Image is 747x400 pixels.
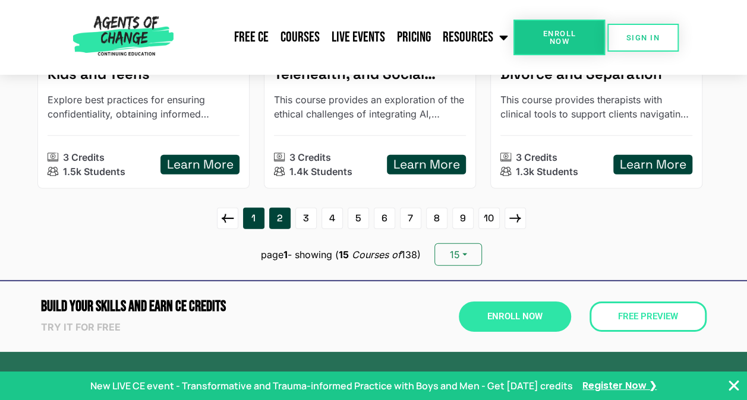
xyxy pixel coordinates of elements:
a: 5 [348,208,369,229]
a: 2 [269,208,291,229]
a: 10 [478,208,500,229]
h5: Learn More [620,157,686,172]
p: Explore best practices for ensuring confidentiality, obtaining informed consent, managing parenta... [48,93,240,121]
a: Enroll Now [513,20,605,55]
a: Enroll Now [459,301,571,332]
p: 1.4k Students [289,164,352,179]
a: Live Events [325,23,390,52]
a: 8 [426,208,447,229]
button: 15 [434,243,481,266]
button: Close Banner [727,379,741,393]
span: Enroll Now [487,312,543,321]
p: 3 Credits [63,150,105,164]
p: 1.3k Students [516,164,578,179]
a: Free CE [228,23,274,52]
a: 7 [400,208,421,229]
p: page - showing ( 138) [260,247,420,262]
a: 3 [295,208,317,229]
span: Enroll Now [532,30,586,45]
i: Courses of [351,249,401,261]
strong: Try it for free [41,321,121,333]
span: Free Preview [618,312,678,321]
p: This course provides therapists with clinical tools to support clients navigating divorce and sep... [500,93,693,121]
a: Resources [436,23,513,52]
p: New LIVE CE event - Transformative and Trauma-informed Practice with Boys and Men - Get [DATE] cr... [90,379,573,393]
a: Free Preview [590,301,707,332]
h5: Learn More [393,157,460,172]
a: 9 [452,208,474,229]
nav: Menu [178,23,514,52]
a: 4 [322,208,343,229]
h2: Build Your Skills and Earn CE CREDITS [41,299,368,314]
a: Pricing [390,23,436,52]
p: 3 Credits [516,150,557,164]
a: SIGN IN [607,24,679,52]
p: 3 Credits [289,150,331,164]
p: 1.5k Students [63,164,125,179]
a: 1 [243,208,264,229]
span: SIGN IN [626,34,660,42]
b: 15 [338,249,348,261]
a: 6 [374,208,395,229]
p: This course provides an exploration of the ethical challenges of integrating AI, technology, tele... [274,93,467,121]
b: 1 [283,249,287,261]
a: Courses [274,23,325,52]
h5: Learn More [167,157,234,172]
a: Register Now ❯ [582,379,657,392]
